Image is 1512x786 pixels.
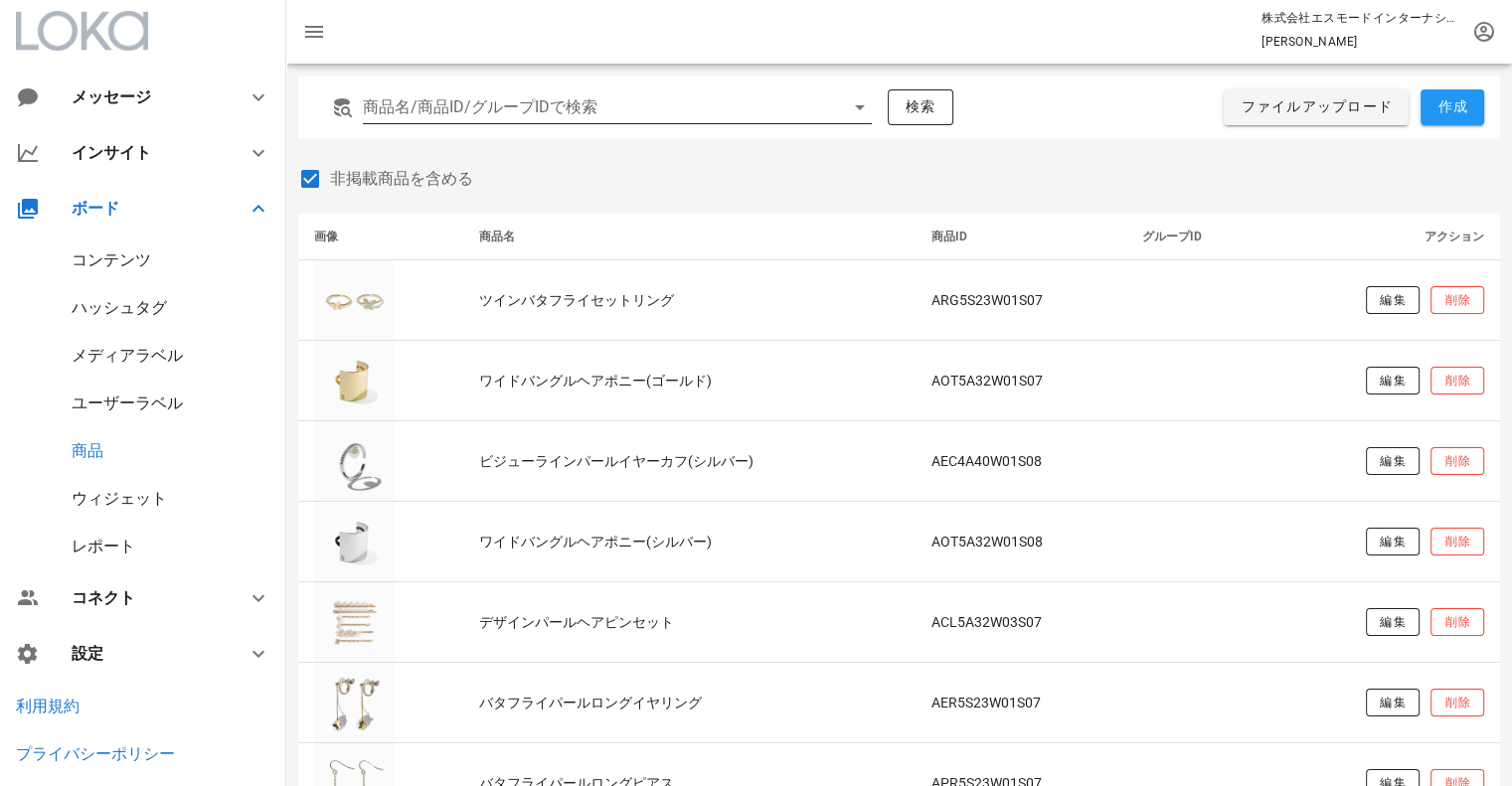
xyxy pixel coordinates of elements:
[1126,213,1261,260] th: グループID
[1366,367,1420,394] button: 編集
[905,98,936,116] span: 検索
[298,213,462,260] th: 画像
[72,441,103,460] a: 商品
[72,143,223,162] div: インサイト
[1430,367,1484,394] button: 削除
[1443,695,1470,711] span: 削除
[478,230,514,243] span: 商品名
[915,582,1126,663] td: ACL5A32W03S07
[915,502,1126,582] td: AOT5A32W01S08
[1142,230,1202,243] span: グループID
[915,260,1126,341] td: ARG5S23W01S07
[1425,230,1484,243] span: アクション
[462,213,915,260] th: 商品名
[1240,98,1393,116] span: ファイルアップロード
[1443,534,1470,550] span: 削除
[72,87,215,106] div: メッセージ
[1366,528,1420,555] button: 編集
[1443,614,1470,631] span: 削除
[330,169,1500,189] label: 非掲載商品を含める
[1443,453,1470,470] span: 削除
[1430,528,1484,555] button: 削除
[462,341,915,421] td: ワイドバングルヘアポニー(ゴールド)
[462,502,915,582] td: ワイドバングルヘアポニー(シルバー)
[72,537,135,555] a: レポート
[1436,98,1468,116] span: 作成
[1421,89,1484,125] button: 作成
[462,260,915,341] td: ツインバタフライセットリング
[72,199,223,218] div: ボード
[915,421,1126,502] td: AEC4A40W01S08
[72,489,167,508] a: ウィジェット
[72,588,223,607] div: コネクト
[314,230,338,243] span: 画像
[72,250,151,269] a: コンテンツ
[1443,373,1470,390] span: 削除
[1379,292,1406,309] span: 編集
[1430,608,1484,636] button: 削除
[1224,89,1409,125] button: ファイルアップロード
[1366,447,1420,475] button: 編集
[930,230,966,243] span: 商品ID
[1366,608,1420,636] button: 編集
[72,393,183,412] a: ユーザーラベル
[72,346,183,365] a: メディアラベル
[1366,286,1420,314] button: 編集
[1379,695,1406,711] span: 編集
[1379,534,1406,550] span: 編集
[1261,32,1460,52] p: [PERSON_NAME]
[72,644,223,663] div: 設定
[462,582,915,663] td: デザインパールヘアピンセット
[16,744,175,763] a: プライバシーポリシー
[1261,213,1500,260] th: アクション
[1379,373,1406,390] span: 編集
[1430,447,1484,475] button: 削除
[1261,8,1460,28] p: 株式会社エスモードインターナショナル
[888,89,953,125] button: 検索
[462,421,915,502] td: ビジューラインパールイヤーカフ(シルバー)
[16,697,80,715] a: 利用規約
[915,341,1126,421] td: AOT5A32W01S07
[1430,689,1484,716] button: 削除
[462,663,915,743] td: バタフライパールロングイヤリング
[1430,286,1484,314] button: 削除
[915,663,1126,743] td: AER5S23W01S07
[1379,453,1406,470] span: 編集
[1379,614,1406,631] span: 編集
[1366,689,1420,716] button: 編集
[1443,292,1470,309] span: 削除
[72,298,167,317] a: ハッシュタグ
[915,213,1126,260] th: 商品ID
